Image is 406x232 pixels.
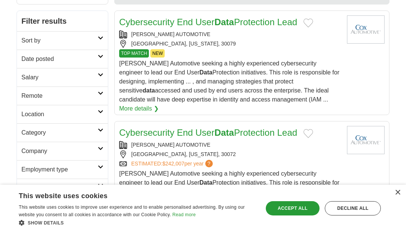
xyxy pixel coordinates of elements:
[173,212,196,217] a: Read more, opens a new window
[199,179,212,186] strong: Data
[214,127,234,138] strong: Data
[17,179,108,197] a: Hours
[131,31,211,37] a: [PERSON_NAME] AUTOMOTIVE
[21,55,98,64] h2: Date posted
[325,201,381,215] div: Decline all
[119,17,297,27] a: Cybersecurity End UserDataProtection Lead
[17,142,108,160] a: Company
[19,219,256,226] div: Show details
[303,18,313,27] button: Add to favorite jobs
[205,160,213,167] span: ?
[21,183,98,193] h2: Hours
[19,205,245,217] span: This website uses cookies to improve user experience and to enable personalised advertising. By u...
[21,91,98,100] h2: Remote
[21,147,98,156] h2: Company
[150,49,165,58] span: NEW
[214,17,234,27] strong: Data
[119,127,297,138] a: Cybersecurity End UserDataProtection Lead
[28,220,64,226] span: Show details
[21,128,98,137] h2: Category
[131,142,211,148] a: [PERSON_NAME] AUTOMOTIVE
[266,201,320,215] div: Accept all
[17,86,108,105] a: Remote
[17,50,108,68] a: Date posted
[21,110,98,119] h2: Location
[119,40,341,48] div: [GEOGRAPHIC_DATA], [US_STATE], 30079
[347,126,385,154] img: Cox Automotive logo
[347,15,385,44] img: Cox Automotive logo
[119,104,159,113] a: More details ❯
[162,161,184,167] span: $242,007
[17,11,108,31] h2: Filter results
[142,87,155,94] strong: data
[19,189,237,200] div: This website uses cookies
[17,123,108,142] a: Category
[119,60,339,103] span: [PERSON_NAME] Automotive seeking a highly experienced cybersecurity engineer to lead our End User...
[395,190,400,196] div: Close
[303,129,313,138] button: Add to favorite jobs
[21,36,98,45] h2: Sort by
[119,150,341,158] div: [GEOGRAPHIC_DATA], [US_STATE], 30072
[199,69,212,76] strong: Data
[17,105,108,123] a: Location
[17,160,108,179] a: Employment type
[17,31,108,50] a: Sort by
[17,68,108,86] a: Salary
[21,73,98,82] h2: Salary
[21,165,98,174] h2: Employment type
[131,160,214,168] a: ESTIMATED:$242,007per year?
[119,49,149,58] span: TOP MATCH
[119,170,339,213] span: [PERSON_NAME] Automotive seeking a highly experienced cybersecurity engineer to lead our End User...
